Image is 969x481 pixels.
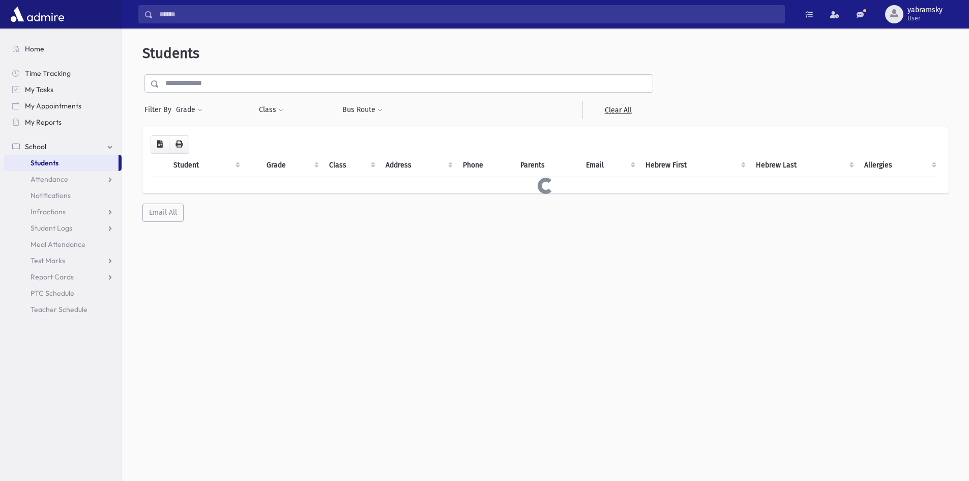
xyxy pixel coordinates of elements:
[169,135,189,154] button: Print
[4,81,122,98] a: My Tasks
[4,138,122,155] a: School
[31,175,68,184] span: Attendance
[4,252,122,269] a: Test Marks
[31,207,66,216] span: Infractions
[379,154,457,177] th: Address
[858,154,941,177] th: Allergies
[260,154,322,177] th: Grade
[514,154,580,177] th: Parents
[4,220,122,236] a: Student Logs
[907,6,943,14] span: yabramsky
[167,154,244,177] th: Student
[4,98,122,114] a: My Appointments
[258,101,284,119] button: Class
[31,223,72,233] span: Student Logs
[4,269,122,285] a: Report Cards
[31,272,74,281] span: Report Cards
[4,187,122,204] a: Notifications
[4,65,122,81] a: Time Tracking
[342,101,383,119] button: Bus Route
[31,305,87,314] span: Teacher Schedule
[142,45,199,62] span: Students
[4,236,122,252] a: Meal Attendance
[151,135,169,154] button: CSV
[25,118,62,127] span: My Reports
[907,14,943,22] span: User
[4,155,119,171] a: Students
[175,101,203,119] button: Grade
[25,101,81,110] span: My Appointments
[4,41,122,57] a: Home
[153,5,784,23] input: Search
[31,158,58,167] span: Students
[4,204,122,220] a: Infractions
[31,256,65,265] span: Test Marks
[4,301,122,318] a: Teacher Schedule
[142,204,184,222] button: Email All
[25,44,44,53] span: Home
[639,154,749,177] th: Hebrew First
[580,154,639,177] th: Email
[582,101,653,119] a: Clear All
[750,154,859,177] th: Hebrew Last
[31,240,85,249] span: Meal Attendance
[31,289,74,298] span: PTC Schedule
[8,4,67,24] img: AdmirePro
[323,154,380,177] th: Class
[25,85,53,94] span: My Tasks
[4,171,122,187] a: Attendance
[25,142,46,151] span: School
[4,114,122,130] a: My Reports
[144,104,175,115] span: Filter By
[31,191,71,200] span: Notifications
[457,154,514,177] th: Phone
[4,285,122,301] a: PTC Schedule
[25,69,71,78] span: Time Tracking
